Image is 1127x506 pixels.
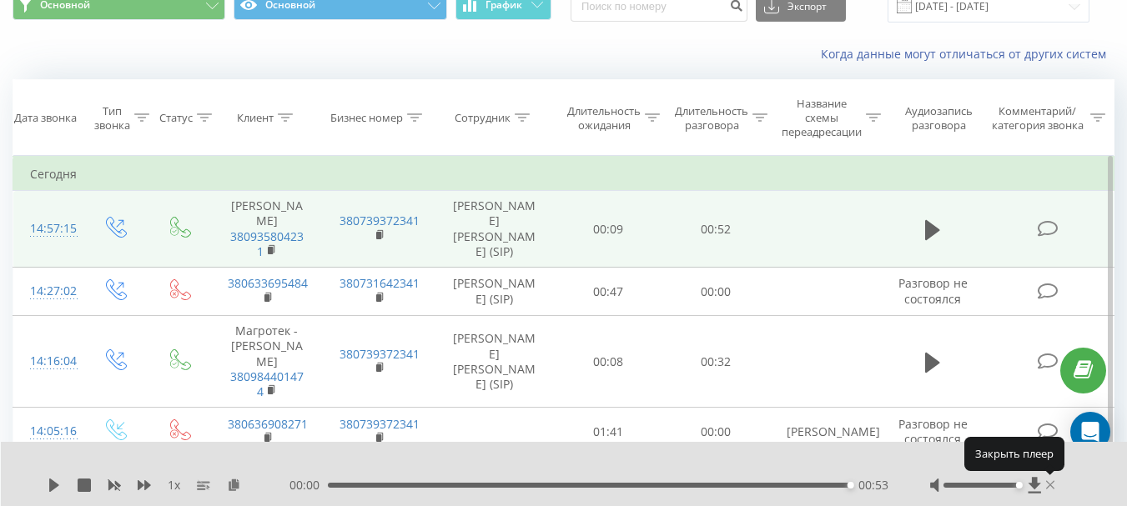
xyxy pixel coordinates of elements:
div: 14:05:16 [30,415,65,448]
span: Разговор не состоялся [898,416,968,447]
div: Длительность разговора [675,104,748,133]
div: Дата звонка [14,111,77,125]
td: [PERSON_NAME] (SIP) [435,268,555,316]
td: Сегодня [13,158,1114,191]
a: 380636908271 [228,416,308,432]
div: 14:16:04 [30,345,65,378]
span: 00:00 [289,477,328,493]
span: 1 x [168,477,180,493]
td: 00:00 [662,268,770,316]
div: Название схемы переадресации [782,97,862,139]
div: Accessibility label [1016,482,1023,488]
td: 01:41 [555,408,662,456]
div: Сотрудник [455,111,511,125]
div: Тип звонка [94,104,130,133]
div: Open Intercom Messenger [1070,412,1110,452]
div: Аудиозапись разговора [897,104,981,133]
a: 380739372341 [340,346,420,362]
div: Accessibility label [848,482,854,488]
a: 380935804231 [230,228,304,259]
td: 00:09 [555,191,662,268]
span: Разговор не состоялся [898,275,968,306]
div: Бизнес номер [330,111,403,125]
div: Статус [159,111,193,125]
td: 00:47 [555,268,662,316]
td: 00:32 [662,316,770,408]
div: Закрыть плеер [964,437,1064,470]
td: 00:00 [662,408,770,456]
td: [PERSON_NAME] [770,408,882,456]
td: Магротек - [PERSON_NAME] [211,316,323,408]
td: 00:52 [662,191,770,268]
td: [PERSON_NAME] [211,191,323,268]
td: [PERSON_NAME] [PERSON_NAME] (SIP) [435,316,555,408]
div: 14:27:02 [30,275,65,308]
a: 380633695484 [228,275,308,291]
a: 380731642341 [340,275,420,291]
a: 380739372341 [340,416,420,432]
td: [PERSON_NAME] [PERSON_NAME] (SIP) [435,191,555,268]
div: Длительность ожидания [567,104,641,133]
a: Когда данные могут отличаться от других систем [821,46,1114,62]
a: 380984401474 [230,368,304,399]
div: 14:57:15 [30,213,65,245]
div: Клиент [237,111,274,125]
div: Комментарий/категория звонка [989,104,1086,133]
span: 00:53 [858,477,888,493]
a: 380739372341 [340,213,420,228]
td: 00:08 [555,316,662,408]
